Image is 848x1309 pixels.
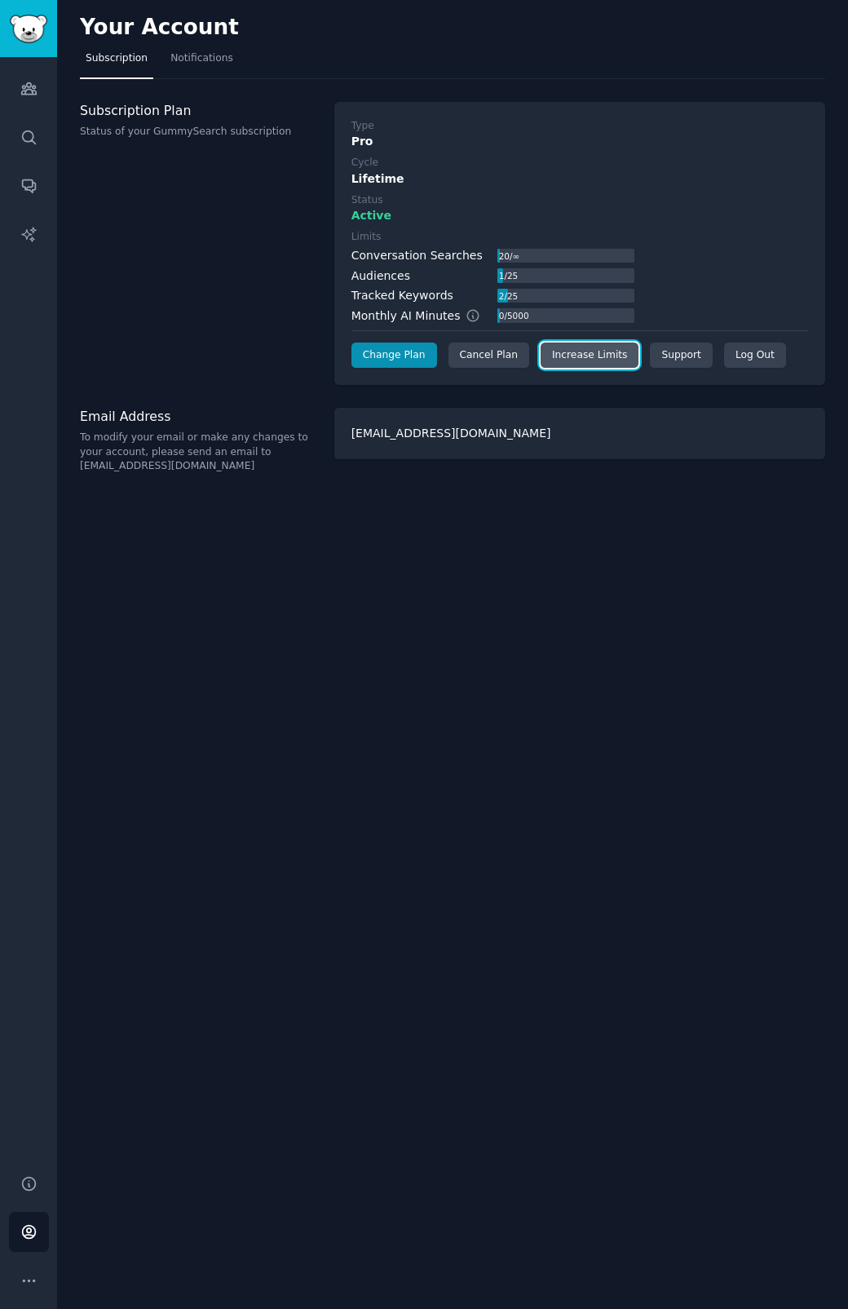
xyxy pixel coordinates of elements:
a: Subscription [80,46,153,79]
img: GummySearch logo [10,15,47,43]
a: Change Plan [351,343,437,369]
div: Limits [351,230,382,245]
span: Notifications [170,51,233,66]
div: Cycle [351,156,378,170]
p: Status of your GummySearch subscription [80,125,317,139]
div: [EMAIL_ADDRESS][DOMAIN_NAME] [334,408,825,459]
h2: Your Account [80,15,239,41]
div: 2 / 25 [497,289,519,303]
div: Cancel Plan [448,343,529,369]
a: Notifications [165,46,239,79]
div: Type [351,119,374,134]
div: Pro [351,133,808,150]
a: Increase Limits [541,343,639,369]
div: 1 / 25 [497,268,519,283]
div: Audiences [351,268,410,285]
div: Tracked Keywords [351,287,453,304]
div: 20 / ∞ [497,249,521,263]
div: Monthly AI Minutes [351,307,497,325]
p: To modify your email or make any changes to your account, please send an email to [EMAIL_ADDRESS]... [80,431,317,474]
div: 0 / 5000 [497,308,530,323]
h3: Email Address [80,408,317,425]
div: Lifetime [351,170,808,188]
h3: Subscription Plan [80,102,317,119]
span: Active [351,207,391,224]
div: Conversation Searches [351,247,483,264]
span: Subscription [86,51,148,66]
a: Support [650,343,712,369]
div: Log Out [724,343,786,369]
div: Status [351,193,383,208]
